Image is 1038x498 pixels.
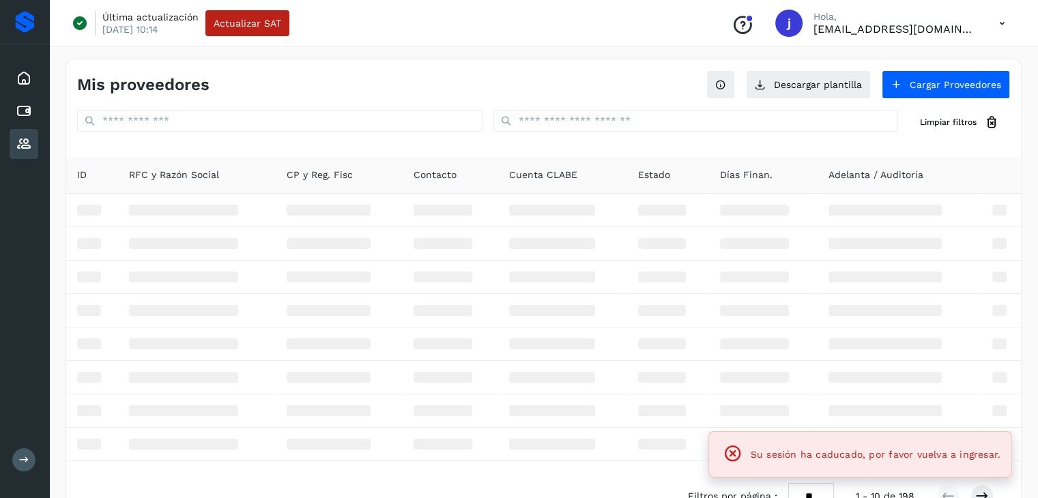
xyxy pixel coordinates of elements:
button: Actualizar SAT [205,10,289,36]
span: Contacto [414,168,457,182]
span: Limpiar filtros [920,116,977,128]
button: Cargar Proveedores [882,70,1010,99]
span: Cuenta CLABE [509,168,577,182]
div: Inicio [10,63,38,93]
span: RFC y Razón Social [129,168,219,182]
h4: Mis proveedores [77,75,210,95]
span: Días Finan. [720,168,773,182]
p: Última actualización [102,11,199,23]
span: Actualizar SAT [214,18,281,28]
span: Su sesión ha caducado, por favor vuelva a ingresar. [751,449,1000,460]
button: Limpiar filtros [909,110,1010,135]
p: jrodriguez@kalapata.co [813,23,977,35]
span: Estado [638,168,670,182]
button: Descargar plantilla [746,70,871,99]
span: ID [77,168,87,182]
p: [DATE] 10:14 [102,23,158,35]
div: Cuentas por pagar [10,96,38,126]
p: Hola, [813,11,977,23]
span: CP y Reg. Fisc [287,168,353,182]
span: Adelanta / Auditoría [828,168,923,182]
div: Proveedores [10,129,38,159]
